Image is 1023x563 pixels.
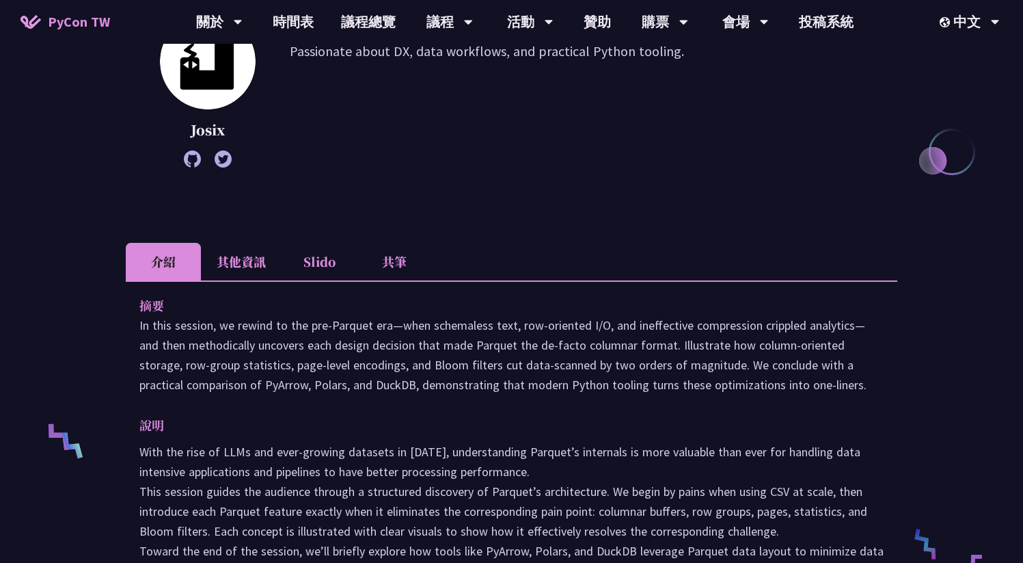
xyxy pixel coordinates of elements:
[139,315,884,395] p: In this session, we rewind to the pre‑Parquet era—when schemaless text, row‑oriented I/O, and ine...
[48,12,110,32] span: PyCon TW
[357,243,432,280] li: 共筆
[139,296,856,315] p: 摘要
[201,243,282,280] li: 其他資訊
[21,15,41,29] img: Home icon of PyCon TW 2025
[126,243,201,280] li: 介紹
[282,243,357,280] li: Slido
[160,14,256,109] img: Josix
[7,5,124,39] a: PyCon TW
[160,120,256,140] p: Josix
[139,415,856,435] p: 說明
[290,21,897,161] p: engineer & tool-builder; PyCon Taiwan staff, contributor to Apache Airflow and Python zh-TW docs....
[940,17,953,27] img: Locale Icon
